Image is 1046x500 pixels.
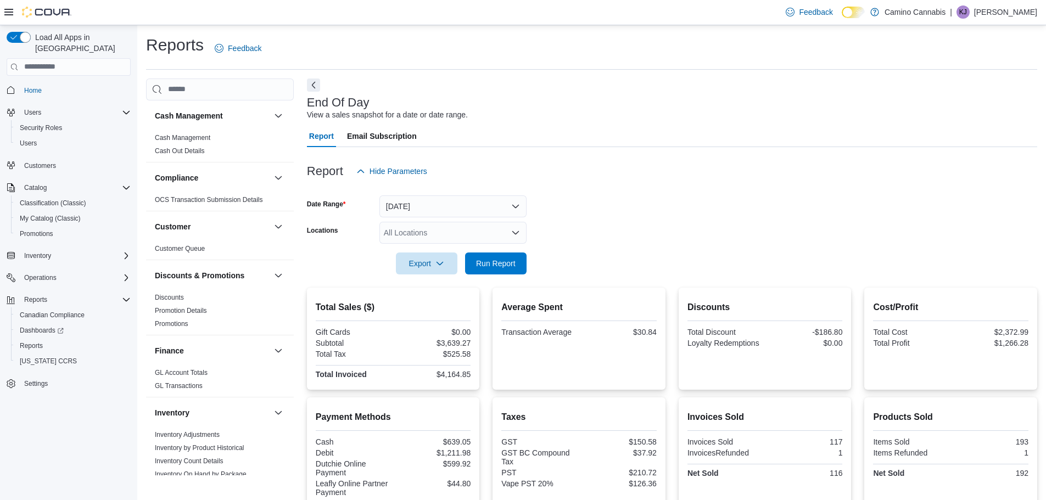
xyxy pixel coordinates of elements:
button: Security Roles [11,120,135,136]
a: Inventory On Hand by Package [155,470,247,478]
div: Dutchie Online Payment [316,459,391,477]
span: OCS Transaction Submission Details [155,195,263,204]
span: My Catalog (Classic) [15,212,131,225]
span: Promotions [15,227,131,240]
h3: Discounts & Promotions [155,270,244,281]
span: Promotions [155,319,188,328]
a: GL Account Totals [155,369,208,377]
a: Inventory Count Details [155,457,223,465]
span: Reports [20,293,131,306]
div: GST BC Compound Tax [501,448,577,466]
div: Invoices Sold [687,437,763,446]
span: Classification (Classic) [20,199,86,207]
strong: Total Invoiced [316,370,367,379]
span: [US_STATE] CCRS [20,357,77,366]
div: $0.00 [767,339,842,347]
span: Cash Management [155,133,210,142]
input: Dark Mode [842,7,865,18]
h1: Reports [146,34,204,56]
a: Dashboards [11,323,135,338]
span: Security Roles [20,123,62,132]
div: -$186.80 [767,328,842,336]
button: Inventory [155,407,270,418]
span: Settings [20,377,131,390]
button: Open list of options [511,228,520,237]
div: Items Refunded [873,448,948,457]
span: Customers [24,161,56,170]
a: [US_STATE] CCRS [15,355,81,368]
span: Reports [24,295,47,304]
span: Feedback [799,7,832,18]
button: Finance [155,345,270,356]
div: Cash Management [146,131,294,162]
span: Dashboards [20,326,64,335]
button: Export [396,252,457,274]
div: $44.80 [395,479,471,488]
span: Home [20,83,131,97]
span: Promotion Details [155,306,207,315]
div: Customer [146,242,294,260]
a: Users [15,137,41,150]
a: Cash Out Details [155,147,205,155]
span: Canadian Compliance [20,311,85,319]
button: Reports [11,338,135,353]
h2: Taxes [501,411,657,424]
a: Customer Queue [155,245,205,252]
span: Inventory Count Details [155,457,223,465]
h3: Finance [155,345,184,356]
span: Catalog [20,181,131,194]
div: $210.72 [581,468,657,477]
span: My Catalog (Classic) [20,214,81,223]
span: Inventory by Product Historical [155,443,244,452]
div: Total Cost [873,328,948,336]
h3: Cash Management [155,110,223,121]
a: Feedback [210,37,266,59]
span: Run Report [476,258,516,269]
button: Canadian Compliance [11,307,135,323]
div: 1 [767,448,842,457]
div: $639.05 [395,437,471,446]
h2: Discounts [687,301,843,314]
span: Hide Parameters [370,166,427,177]
div: Finance [146,366,294,397]
h2: Total Sales ($) [316,301,471,314]
span: Inventory On Hand by Package [155,470,247,479]
div: 117 [767,437,842,446]
div: $525.58 [395,350,471,358]
span: Classification (Classic) [15,196,131,210]
a: Reports [15,339,47,352]
a: Customers [20,159,60,172]
a: Classification (Classic) [15,196,91,210]
a: Promotions [15,227,58,240]
button: Reports [2,292,135,307]
button: Compliance [272,171,285,184]
div: PST [501,468,577,477]
span: Feedback [228,43,261,54]
div: GST [501,437,577,446]
div: View a sales snapshot for a date or date range. [307,109,468,121]
a: Security Roles [15,121,66,134]
button: Users [2,105,135,120]
button: Catalog [20,181,51,194]
button: Users [11,136,135,151]
a: OCS Transaction Submission Details [155,196,263,204]
div: $2,372.99 [953,328,1028,336]
div: Total Discount [687,328,763,336]
div: Gift Cards [316,328,391,336]
div: $126.36 [581,479,657,488]
div: Transaction Average [501,328,577,336]
a: Cash Management [155,134,210,142]
button: Customer [155,221,270,232]
div: Vape PST 20% [501,479,577,488]
span: GL Account Totals [155,368,208,377]
div: 192 [953,469,1028,477]
button: [US_STATE] CCRS [11,353,135,369]
a: Feedback [781,1,837,23]
button: Cash Management [272,109,285,122]
strong: Net Sold [687,469,719,477]
button: Reports [20,293,52,306]
div: Items Sold [873,437,948,446]
span: Inventory Adjustments [155,430,220,439]
span: Dashboards [15,324,131,337]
